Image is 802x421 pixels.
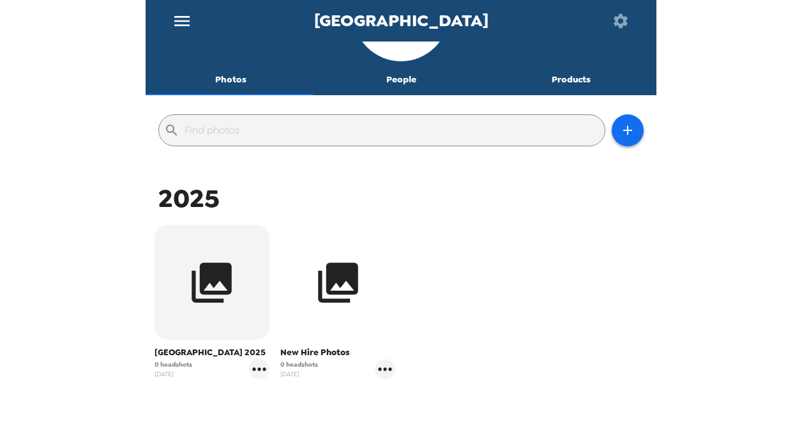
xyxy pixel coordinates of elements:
[155,360,192,369] span: 0 headshots
[249,359,269,379] button: gallery menu
[280,369,318,379] span: [DATE]
[316,65,487,95] button: People
[314,12,488,29] span: [GEOGRAPHIC_DATA]
[155,369,192,379] span: [DATE]
[486,65,656,95] button: Products
[375,359,395,379] button: gallery menu
[158,181,220,215] span: 2025
[280,360,318,369] span: 0 headshots
[280,346,395,359] span: New Hire Photos
[185,120,600,141] input: Find photos
[146,65,316,95] button: Photos
[155,346,269,359] span: [GEOGRAPHIC_DATA] 2025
